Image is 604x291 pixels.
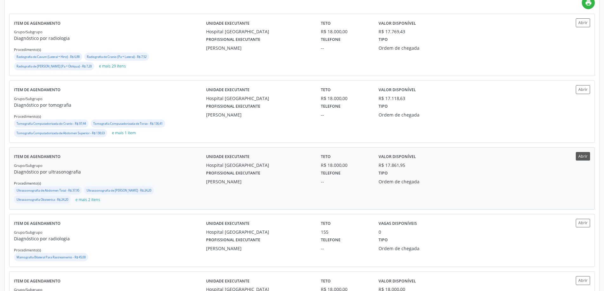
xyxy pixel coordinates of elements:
small: Ultrassonografia de [PERSON_NAME] - R$ 24,20 [87,188,151,193]
small: Radiografia de Cavum (Lateral + Hirtz) - R$ 6,88 [16,55,80,59]
label: Vagas disponíveis [379,219,417,229]
p: Diagnóstico por tomografia [14,102,206,108]
small: Tomografia Computadorizada do Cranio - R$ 97,44 [16,122,86,126]
div: R$ 17.861,95 [379,162,405,168]
label: Teto [321,85,331,95]
label: Unidade executante [206,85,250,95]
label: Unidade executante [206,18,250,28]
div: [PERSON_NAME] [206,245,312,252]
div: R$ 18.000,00 [321,28,369,35]
label: Valor disponível [379,276,416,286]
button: Abrir [576,18,590,27]
small: Tomografia Computadorizada de Abdomen Superior - R$ 138,63 [16,131,105,135]
button: e mais 29 itens [96,62,128,71]
label: Item de agendamento [14,152,61,162]
label: Telefone [321,102,341,111]
label: Teto [321,18,331,28]
div: Hospital [GEOGRAPHIC_DATA] [206,162,312,168]
label: Profissional executante [206,102,260,111]
div: Ordem de chegada [379,178,456,185]
small: Radiografia de [PERSON_NAME] (Pa + Obliqua) - R$ 7,20 [16,64,92,68]
small: Grupo/Subgrupo [14,29,42,34]
label: Profissional executante [206,35,260,45]
div: -- [321,111,369,118]
p: Diagnóstico por radiologia [14,35,206,41]
small: Radiografia de Cranio (Pa + Lateral) - R$ 7,52 [87,55,146,59]
div: Ordem de chegada [379,111,456,118]
p: Diagnóstico por ultrasonografia [14,168,206,175]
label: Valor disponível [379,152,416,162]
small: Ultrassonografia Obstetrica - R$ 24,20 [16,198,68,202]
div: R$ 17.769,43 [379,28,405,35]
label: Valor disponível [379,85,416,95]
label: Telefone [321,35,341,45]
label: Profissional executante [206,168,260,178]
div: -- [321,178,369,185]
small: Ultrassonografia de Abdomen Total - R$ 37,95 [16,188,79,193]
button: Abrir [576,85,590,94]
label: Unidade executante [206,219,250,229]
small: Grupo/Subgrupo [14,96,42,101]
small: Procedimento(s) [14,114,41,119]
label: Profissional executante [206,235,260,245]
p: Diagnóstico por radiologia [14,235,206,242]
button: Abrir [576,219,590,227]
label: Unidade executante [206,276,250,286]
div: Hospital [GEOGRAPHIC_DATA] [206,229,312,235]
label: Item de agendamento [14,18,61,28]
label: Item de agendamento [14,276,61,286]
div: R$ 17.118,63 [379,95,405,102]
div: [PERSON_NAME] [206,111,312,118]
small: Grupo/Subgrupo [14,230,42,235]
div: R$ 18.000,00 [321,162,369,168]
label: Teto [321,152,331,162]
div: Ordem de chegada [379,45,456,51]
div: [PERSON_NAME] [206,45,312,51]
small: Mamografia Bilateral Para Rastreamento - R$ 45,00 [16,255,86,259]
button: e mais 2 itens [73,195,103,204]
small: Grupo/Subgrupo [14,163,42,168]
div: -- [321,45,369,51]
div: Ordem de chegada [379,245,456,252]
label: Teto [321,276,331,286]
button: e mais 1 item [109,129,138,137]
div: 155 [321,229,369,235]
div: 0 [379,229,381,235]
label: Valor disponível [379,18,416,28]
label: Item de agendamento [14,219,61,229]
small: Tomografia Computadorizada de Torax - R$ 136,41 [93,122,163,126]
label: Tipo [379,102,388,111]
label: Tipo [379,168,388,178]
div: Hospital [GEOGRAPHIC_DATA] [206,28,312,35]
small: Procedimento(s) [14,248,41,252]
button: Abrir [576,276,590,285]
label: Item de agendamento [14,85,61,95]
small: Procedimento(s) [14,181,41,186]
label: Unidade executante [206,152,250,162]
label: Telefone [321,168,341,178]
label: Tipo [379,235,388,245]
label: Teto [321,219,331,229]
label: Tipo [379,35,388,45]
div: Hospital [GEOGRAPHIC_DATA] [206,95,312,102]
div: [PERSON_NAME] [206,178,312,185]
div: R$ 18.000,00 [321,95,369,102]
label: Telefone [321,235,341,245]
small: Procedimento(s) [14,47,41,52]
button: Abrir [576,152,590,161]
div: -- [321,245,369,252]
